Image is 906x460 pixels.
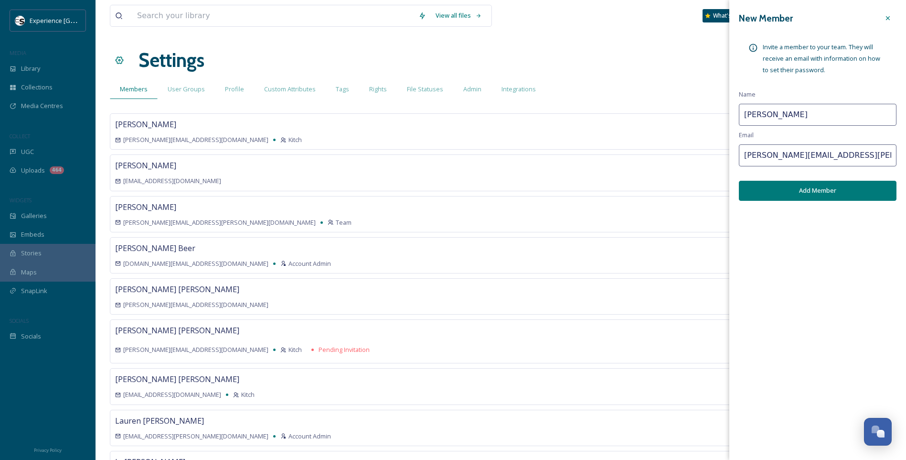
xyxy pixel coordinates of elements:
[123,432,268,441] span: [EMAIL_ADDRESS][PERSON_NAME][DOMAIN_NAME]
[369,85,387,94] span: Rights
[115,202,176,212] span: [PERSON_NAME]
[115,243,195,253] span: [PERSON_NAME] Beer
[21,211,47,220] span: Galleries
[241,390,255,399] span: Kitch
[115,325,239,336] span: [PERSON_NAME] [PERSON_NAME]
[15,16,25,25] img: WSCC%20ES%20Socials%20Icon%20-%20Secondary%20-%20Black.jpg
[123,176,221,186] span: [EMAIL_ADDRESS][DOMAIN_NAME]
[50,166,64,174] div: 464
[123,300,268,309] span: [PERSON_NAME][EMAIL_ADDRESS][DOMAIN_NAME]
[336,218,352,227] span: Team
[21,268,37,277] span: Maps
[225,85,244,94] span: Profile
[431,6,487,25] a: View all files
[132,5,414,26] input: Search your library
[739,181,896,200] button: Add Member
[30,16,124,25] span: Experience [GEOGRAPHIC_DATA]
[21,64,40,73] span: Library
[739,144,896,166] input: Enter their email
[34,444,62,455] a: Privacy Policy
[21,286,47,296] span: SnapLink
[123,218,316,227] span: [PERSON_NAME][EMAIL_ADDRESS][PERSON_NAME][DOMAIN_NAME]
[139,46,204,75] h1: Settings
[463,85,481,94] span: Admin
[10,197,32,204] span: WIDGETS
[123,390,221,399] span: [EMAIL_ADDRESS][DOMAIN_NAME]
[21,332,41,341] span: Socials
[739,11,793,25] h3: New Member
[115,119,176,130] span: [PERSON_NAME]
[123,135,268,144] span: [PERSON_NAME][EMAIL_ADDRESS][DOMAIN_NAME]
[288,432,331,441] span: Account Admin
[115,416,204,426] span: Lauren [PERSON_NAME]
[739,90,756,99] span: Name
[763,43,880,74] span: Invite a member to your team. They will receive an email with information on how to set their pas...
[168,85,205,94] span: User Groups
[288,345,302,354] span: Kitch
[34,447,62,453] span: Privacy Policy
[123,259,268,268] span: [DOMAIN_NAME][EMAIL_ADDRESS][DOMAIN_NAME]
[501,85,536,94] span: Integrations
[115,374,239,384] span: [PERSON_NAME] [PERSON_NAME]
[288,135,302,144] span: Kitch
[21,249,42,258] span: Stories
[21,230,44,239] span: Embeds
[10,49,26,56] span: MEDIA
[739,104,896,126] input: First Last
[21,83,53,92] span: Collections
[21,147,34,156] span: UGC
[703,9,750,22] a: What's New
[123,345,268,354] span: [PERSON_NAME][EMAIL_ADDRESS][DOMAIN_NAME]
[739,131,754,140] span: Email
[336,85,349,94] span: Tags
[264,85,316,94] span: Custom Attributes
[319,345,370,354] span: Pending Invitation
[407,85,443,94] span: File Statuses
[115,284,239,295] span: [PERSON_NAME] [PERSON_NAME]
[120,85,148,94] span: Members
[115,160,176,171] span: [PERSON_NAME]
[21,166,45,175] span: Uploads
[288,259,331,268] span: Account Admin
[10,132,30,140] span: COLLECT
[10,317,29,324] span: SOCIALS
[864,418,892,446] button: Open Chat
[21,101,63,110] span: Media Centres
